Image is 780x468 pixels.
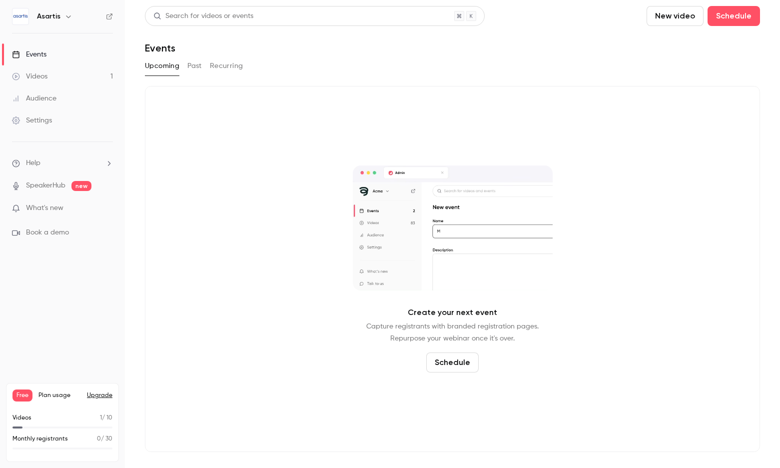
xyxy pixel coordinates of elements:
[153,11,253,21] div: Search for videos or events
[647,6,704,26] button: New video
[366,320,539,344] p: Capture registrants with branded registration pages. Repurpose your webinar once it's over.
[210,58,243,74] button: Recurring
[26,180,65,191] a: SpeakerHub
[145,58,179,74] button: Upcoming
[97,436,101,442] span: 0
[101,204,113,213] iframe: Noticeable Trigger
[12,389,32,401] span: Free
[426,352,479,372] button: Schedule
[26,227,69,238] span: Book a demo
[12,158,113,168] li: help-dropdown-opener
[87,391,112,399] button: Upgrade
[26,203,63,213] span: What's new
[37,11,60,21] h6: Asartis
[97,434,112,443] p: / 30
[12,434,68,443] p: Monthly registrants
[71,181,91,191] span: new
[12,413,31,422] p: Videos
[26,158,40,168] span: Help
[12,115,52,125] div: Settings
[708,6,760,26] button: Schedule
[12,8,28,24] img: Asartis
[12,93,56,103] div: Audience
[187,58,202,74] button: Past
[100,415,102,421] span: 1
[145,42,175,54] h1: Events
[408,306,497,318] p: Create your next event
[100,413,112,422] p: / 10
[12,71,47,81] div: Videos
[38,391,81,399] span: Plan usage
[12,49,46,59] div: Events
